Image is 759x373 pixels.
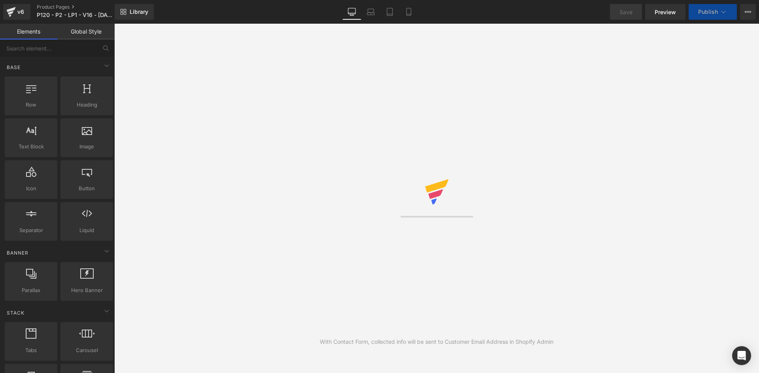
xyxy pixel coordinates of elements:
span: Tabs [7,346,55,354]
button: More [740,4,756,20]
a: New Library [115,4,154,20]
a: Preview [645,4,685,20]
span: Icon [7,184,55,193]
span: Stack [6,309,25,317]
span: Heading [63,101,111,109]
span: Base [6,64,21,71]
span: Preview [655,8,676,16]
a: Desktop [342,4,361,20]
span: Banner [6,249,29,257]
span: Row [7,101,55,109]
span: Save [619,8,632,16]
span: Button [63,184,111,193]
a: Tablet [380,4,399,20]
span: Liquid [63,226,111,234]
span: P120 - P2 - LP1 - V16 - [DATE] [37,12,113,18]
a: Global Style [57,24,115,39]
span: Parallax [7,286,55,294]
a: Laptop [361,4,380,20]
button: Publish [689,4,737,20]
span: Publish [698,9,718,15]
span: Separator [7,226,55,234]
div: With Contact Form, collected info will be sent to Customer Email Address in Shopify Admin [320,337,553,346]
div: v6 [16,7,26,17]
div: Open Intercom Messenger [732,346,751,365]
span: Text Block [7,142,55,151]
span: Library [130,8,148,15]
span: Carousel [63,346,111,354]
a: v6 [3,4,30,20]
a: Mobile [399,4,418,20]
span: Hero Banner [63,286,111,294]
span: Image [63,142,111,151]
a: Product Pages [37,4,128,10]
